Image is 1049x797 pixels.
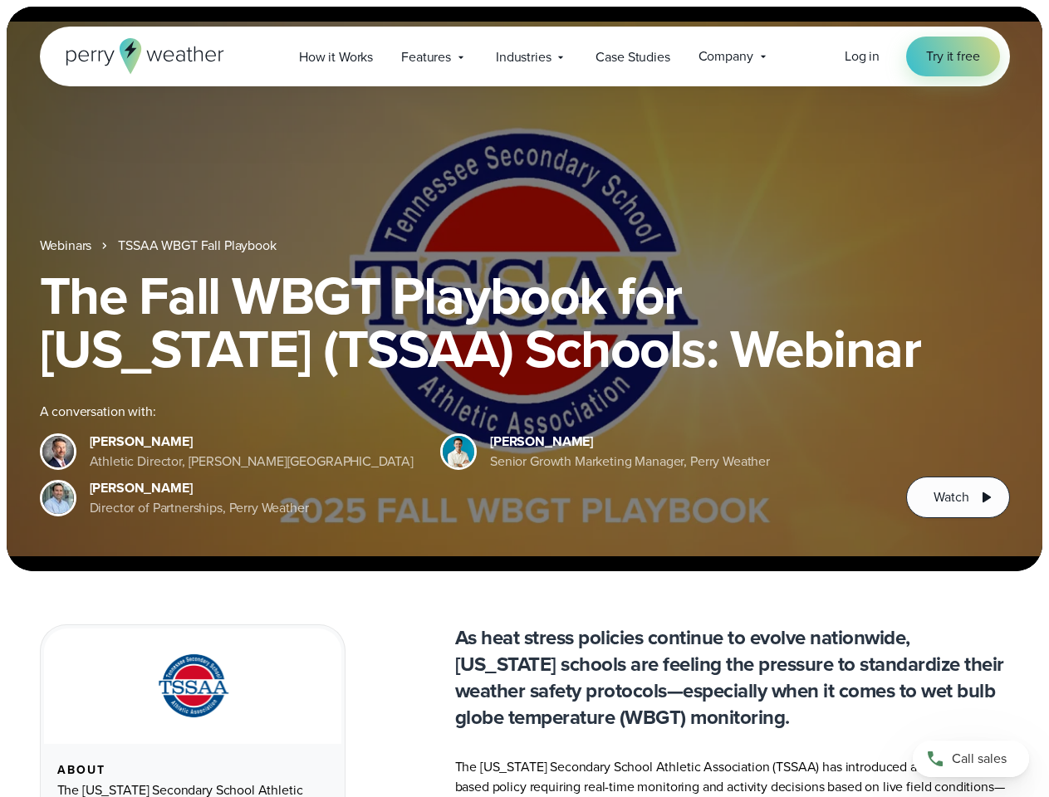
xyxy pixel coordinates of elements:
[401,47,451,67] span: Features
[40,236,92,256] a: Webinars
[42,436,74,467] img: Brian Wyatt
[285,40,387,74] a: How it Works
[934,487,968,507] span: Watch
[952,749,1007,769] span: Call sales
[40,269,1010,375] h1: The Fall WBGT Playbook for [US_STATE] (TSSAA) Schools: Webinar
[455,624,1010,731] p: As heat stress policies continue to evolve nationwide, [US_STATE] schools are feeling the pressur...
[443,436,474,467] img: Spencer Patton, Perry Weather
[496,47,551,67] span: Industries
[90,432,414,452] div: [PERSON_NAME]
[906,37,999,76] a: Try it free
[581,40,684,74] a: Case Studies
[137,648,248,724] img: TSSAA-Tennessee-Secondary-School-Athletic-Association.svg
[40,236,1010,256] nav: Breadcrumb
[299,47,373,67] span: How it Works
[118,236,276,256] a: TSSAA WBGT Fall Playbook
[906,477,1009,518] button: Watch
[913,741,1029,777] a: Call sales
[490,452,770,472] div: Senior Growth Marketing Manager, Perry Weather
[699,46,753,66] span: Company
[42,482,74,514] img: Jeff Wood
[90,478,309,498] div: [PERSON_NAME]
[845,46,880,66] a: Log in
[926,46,979,66] span: Try it free
[57,764,328,777] div: About
[90,452,414,472] div: Athletic Director, [PERSON_NAME][GEOGRAPHIC_DATA]
[40,402,880,422] div: A conversation with:
[90,498,309,518] div: Director of Partnerships, Perry Weather
[490,432,770,452] div: [PERSON_NAME]
[596,47,669,67] span: Case Studies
